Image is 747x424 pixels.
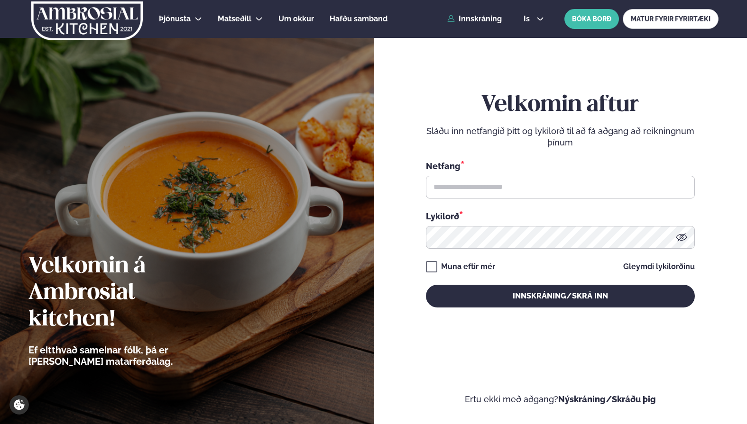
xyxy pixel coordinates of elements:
[218,14,251,23] span: Matseðill
[426,126,695,148] p: Sláðu inn netfangið þitt og lykilorð til að fá aðgang að reikningnum þínum
[426,160,695,172] div: Netfang
[402,394,719,405] p: Ertu ekki með aðgang?
[426,92,695,118] h2: Velkomin aftur
[159,13,191,25] a: Þjónusta
[623,263,695,271] a: Gleymdi lykilorðinu
[524,15,533,23] span: is
[564,9,619,29] button: BÓKA BORÐ
[330,13,387,25] a: Hafðu samband
[278,13,314,25] a: Um okkur
[28,253,225,333] h2: Velkomin á Ambrosial kitchen!
[218,13,251,25] a: Matseðill
[623,9,719,29] a: MATUR FYRIR FYRIRTÆKI
[426,210,695,222] div: Lykilorð
[28,344,225,367] p: Ef eitthvað sameinar fólk, þá er [PERSON_NAME] matarferðalag.
[278,14,314,23] span: Um okkur
[9,395,29,415] a: Cookie settings
[330,14,387,23] span: Hafðu samband
[558,394,656,404] a: Nýskráning/Skráðu þig
[426,285,695,307] button: Innskráning/Skrá inn
[447,15,502,23] a: Innskráning
[159,14,191,23] span: Þjónusta
[30,1,144,40] img: logo
[516,15,552,23] button: is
